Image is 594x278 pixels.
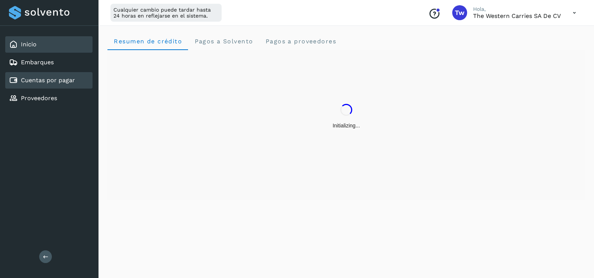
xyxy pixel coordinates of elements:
[110,4,222,22] div: Cualquier cambio puede tardar hasta 24 horas en reflejarse en el sistema.
[21,77,75,84] a: Cuentas por pagar
[5,36,93,53] div: Inicio
[5,54,93,71] div: Embarques
[5,90,93,106] div: Proveedores
[21,59,54,66] a: Embarques
[265,38,336,45] span: Pagos a proveedores
[194,38,253,45] span: Pagos a Solvento
[5,72,93,89] div: Cuentas por pagar
[113,38,182,45] span: Resumen de crédito
[21,41,37,48] a: Inicio
[21,95,57,102] a: Proveedores
[473,12,561,19] p: The western carries SA de CV
[473,6,561,12] p: Hola,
